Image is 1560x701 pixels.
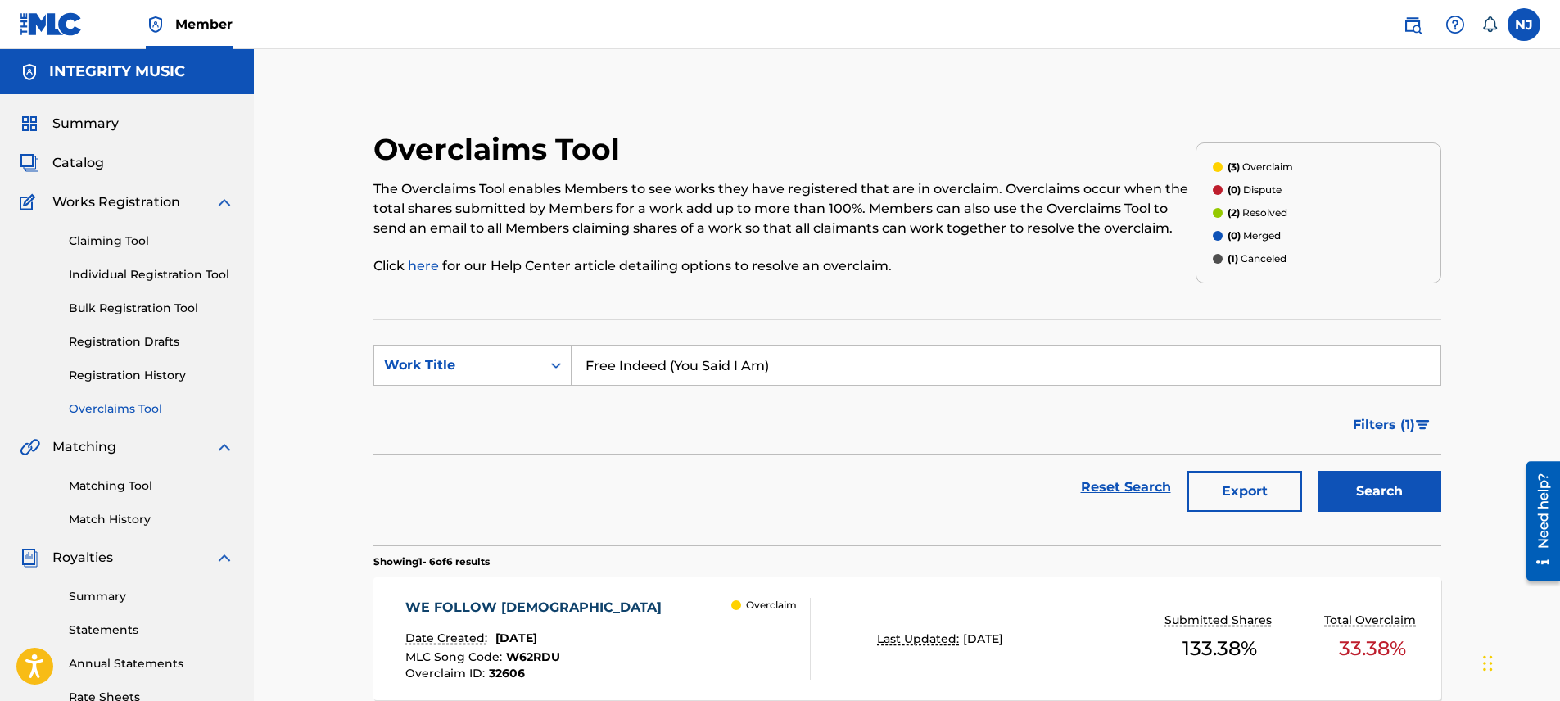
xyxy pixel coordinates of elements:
[384,355,531,375] div: Work Title
[69,333,234,350] a: Registration Drafts
[506,649,560,664] span: W62RDU
[1343,405,1441,445] button: Filters (1)
[52,548,113,568] span: Royalties
[69,622,234,639] a: Statements
[1339,634,1406,663] span: 33.38 %
[69,511,234,528] a: Match History
[20,153,104,173] a: CatalogCatalog
[146,15,165,34] img: Top Rightsholder
[1416,420,1430,430] img: filter
[20,62,39,82] img: Accounts
[1182,634,1257,663] span: 133.38 %
[1403,15,1422,34] img: search
[69,367,234,384] a: Registration History
[1228,160,1293,174] p: Overclaim
[746,598,797,613] p: Overclaim
[489,666,525,681] span: 32606
[1324,612,1420,629] p: Total Overclaim
[69,588,234,605] a: Summary
[20,153,39,173] img: Catalog
[215,192,234,212] img: expand
[1508,8,1540,41] div: User Menu
[373,577,1441,700] a: WE FOLLOW [DEMOGRAPHIC_DATA]Date Created:[DATE]MLC Song Code:W62RDUOverclaim ID:32606 OverclaimLa...
[215,437,234,457] img: expand
[1228,251,1286,266] p: Canceled
[1228,183,1241,196] span: (0)
[1353,415,1415,435] span: Filters ( 1 )
[20,114,119,133] a: SummarySummary
[20,437,40,457] img: Matching
[20,12,83,36] img: MLC Logo
[20,548,39,568] img: Royalties
[52,114,119,133] span: Summary
[405,598,670,617] div: WE FOLLOW [DEMOGRAPHIC_DATA]
[69,233,234,250] a: Claiming Tool
[175,15,233,34] span: Member
[69,300,234,317] a: Bulk Registration Tool
[373,131,628,168] h2: Overclaims Tool
[69,400,234,418] a: Overclaims Tool
[1228,183,1282,197] p: Dispute
[1164,612,1276,629] p: Submitted Shares
[52,437,116,457] span: Matching
[52,192,180,212] span: Works Registration
[1483,639,1493,688] div: Drag
[69,655,234,672] a: Annual Statements
[1228,252,1238,265] span: (1)
[1439,8,1472,41] div: Help
[20,192,41,212] img: Works Registration
[69,266,234,283] a: Individual Registration Tool
[877,631,963,648] p: Last Updated:
[1073,469,1179,505] a: Reset Search
[69,477,234,495] a: Matching Tool
[373,554,490,569] p: Showing 1 - 6 of 6 results
[49,62,185,81] h5: INTEGRITY MUSIC
[1228,206,1287,220] p: Resolved
[1445,15,1465,34] img: help
[1318,471,1441,512] button: Search
[1514,455,1560,586] iframe: Resource Center
[408,258,439,274] a: here
[20,114,39,133] img: Summary
[405,649,506,664] span: MLC Song Code :
[963,631,1003,646] span: [DATE]
[1228,229,1241,242] span: (0)
[1228,206,1240,219] span: (2)
[405,630,491,647] p: Date Created:
[1481,16,1498,33] div: Notifications
[405,666,489,681] span: Overclaim ID :
[1228,228,1281,243] p: Merged
[1396,8,1429,41] a: Public Search
[373,179,1196,238] p: The Overclaims Tool enables Members to see works they have registered that are in overclaim. Over...
[373,256,1196,276] p: Click for our Help Center article detailing options to resolve an overclaim.
[215,548,234,568] img: expand
[1187,471,1302,512] button: Export
[1228,161,1240,173] span: (3)
[1478,622,1560,701] iframe: Chat Widget
[495,631,537,645] span: [DATE]
[373,345,1441,520] form: Search Form
[52,153,104,173] span: Catalog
